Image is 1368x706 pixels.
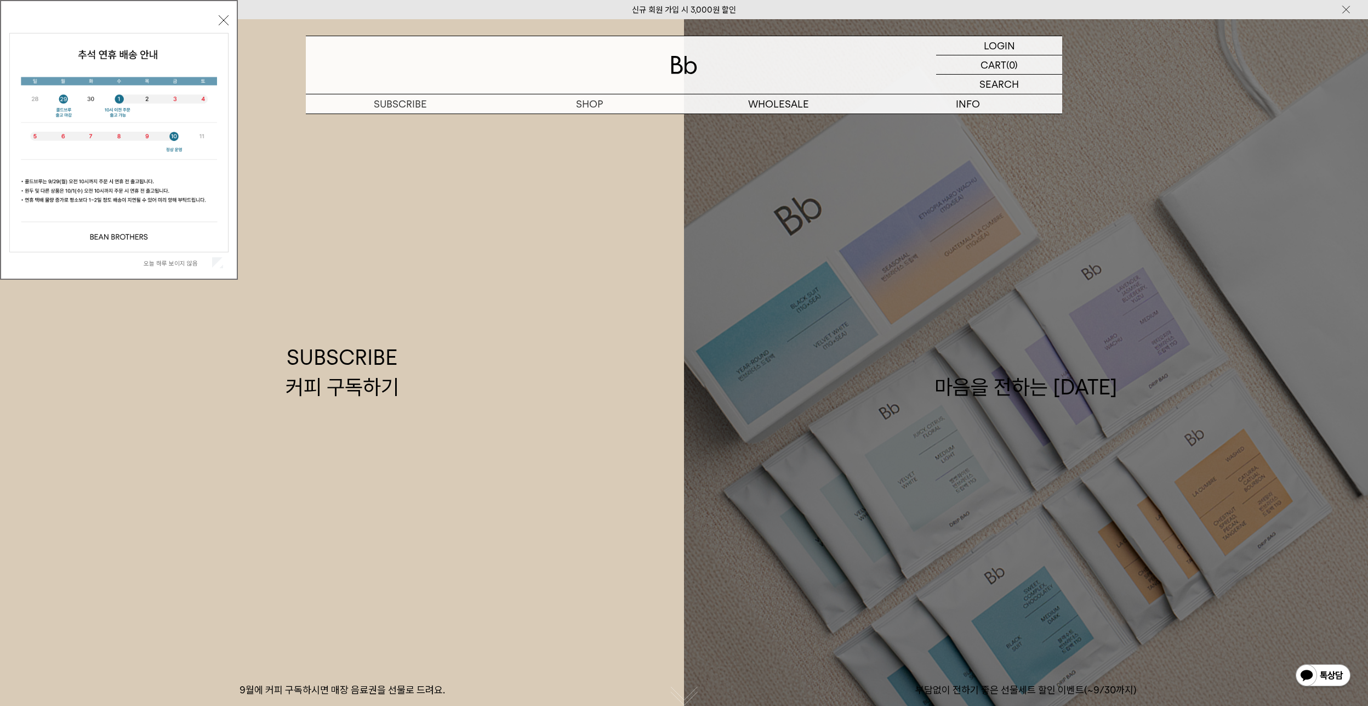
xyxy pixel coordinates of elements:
p: SEARCH [979,75,1019,94]
img: 로고 [671,56,697,74]
p: CART [981,55,1006,74]
p: 부담없이 전하기 좋은 선물세트 할인 이벤트(~9/30까지) [684,684,1368,697]
label: 오늘 하루 보이지 않음 [144,259,210,267]
p: WHOLESALE [684,94,873,114]
a: 신규 회원 가입 시 3,000원 할인 [632,5,736,15]
img: 카카오톡 채널 1:1 채팅 버튼 [1295,663,1352,690]
a: LOGIN [936,36,1062,55]
button: 닫기 [219,15,229,25]
p: (0) [1006,55,1018,74]
a: SUBSCRIBE [306,94,495,114]
img: 5e4d662c6b1424087153c0055ceb1a13_140731.jpg [10,33,228,252]
p: INFO [873,94,1062,114]
p: LOGIN [984,36,1015,55]
a: CART (0) [936,55,1062,75]
a: SHOP [495,94,684,114]
div: SUBSCRIBE 커피 구독하기 [286,343,399,401]
div: 마음을 전하는 [DATE] [934,343,1118,401]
